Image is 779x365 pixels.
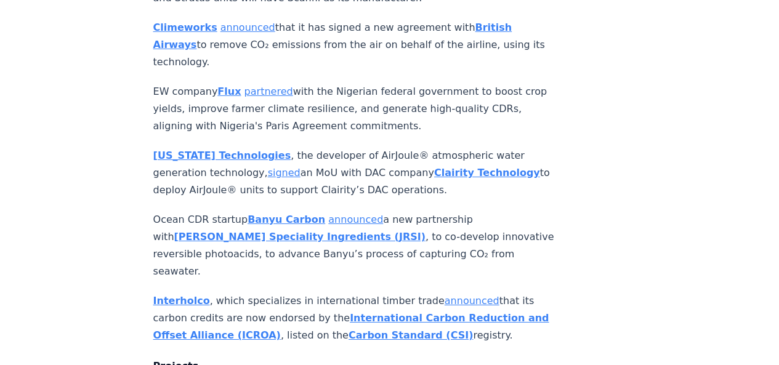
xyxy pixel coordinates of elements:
a: Flux [217,86,241,97]
a: Carbon Standard (CSI) [349,329,474,341]
a: announced [220,22,275,33]
a: Clairity Technology [434,167,540,178]
a: announced [445,295,499,307]
p: EW company with the Nigerian federal government to boost crop yields, improve farmer climate resi... [153,83,561,135]
a: Interholco [153,295,210,307]
a: partnered [244,86,293,97]
a: International Carbon Reduction and Offset Alliance (ICROA) [153,312,549,341]
a: [US_STATE] Technologies [153,150,291,161]
a: announced [328,214,383,225]
p: , which specializes in international timber trade that its carbon credits are now endorsed by the... [153,292,561,344]
p: that it has signed a new agreement with to remove CO₂ emissions from the air on behalf of the air... [153,19,561,71]
a: [PERSON_NAME] Speciality Ingredients (JRSI) [174,231,425,243]
a: Banyu Carbon [248,214,325,225]
p: , the developer of AirJoule® atmospheric water generation technology, an MoU with DAC company to ... [153,147,561,199]
a: Climeworks [153,22,217,33]
p: Ocean CDR startup a new partnership with , to co-develop innovative reversible photoacids, to adv... [153,211,561,280]
a: signed [268,167,301,178]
